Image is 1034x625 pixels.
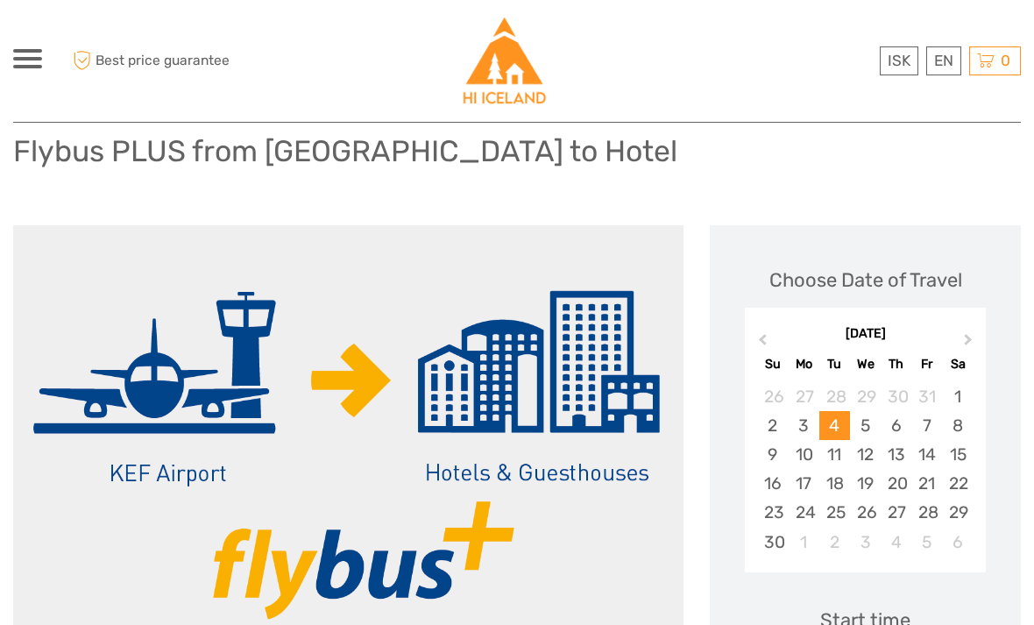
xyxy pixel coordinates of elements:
[942,411,973,440] div: Choose Saturday, November 8th, 2025
[942,469,973,498] div: Choose Saturday, November 22nd, 2025
[911,352,942,376] div: Fr
[850,411,881,440] div: Choose Wednesday, November 5th, 2025
[881,469,911,498] div: Choose Thursday, November 20th, 2025
[881,498,911,527] div: Choose Thursday, November 27th, 2025
[881,382,911,411] div: Choose Thursday, October 30th, 2025
[757,498,788,527] div: Choose Sunday, November 23rd, 2025
[998,52,1013,69] span: 0
[819,411,850,440] div: Choose Tuesday, November 4th, 2025
[911,411,942,440] div: Choose Friday, November 7th, 2025
[911,440,942,469] div: Choose Friday, November 14th, 2025
[747,330,775,358] button: Previous Month
[750,382,980,557] div: month 2025-11
[745,325,986,344] div: [DATE]
[757,528,788,557] div: Choose Sunday, November 30th, 2025
[881,352,911,376] div: Th
[881,440,911,469] div: Choose Thursday, November 13th, 2025
[819,440,850,469] div: Choose Tuesday, November 11th, 2025
[942,528,973,557] div: Choose Saturday, December 6th, 2025
[819,382,850,411] div: Choose Tuesday, October 28th, 2025
[202,27,223,48] button: Open LiveChat chat widget
[942,382,973,411] div: Choose Saturday, November 1st, 2025
[911,469,942,498] div: Choose Friday, November 21st, 2025
[789,382,819,411] div: Choose Monday, October 27th, 2025
[881,411,911,440] div: Choose Thursday, November 6th, 2025
[956,330,984,358] button: Next Month
[13,133,677,169] h1: Flybus PLUS from [GEOGRAPHIC_DATA] to Hotel
[789,469,819,498] div: Choose Monday, November 17th, 2025
[461,18,548,104] img: Hostelling International
[850,469,881,498] div: Choose Wednesday, November 19th, 2025
[819,469,850,498] div: Choose Tuesday, November 18th, 2025
[850,440,881,469] div: Choose Wednesday, November 12th, 2025
[789,440,819,469] div: Choose Monday, November 10th, 2025
[850,382,881,411] div: Choose Wednesday, October 29th, 2025
[789,498,819,527] div: Choose Monday, November 24th, 2025
[850,498,881,527] div: Choose Wednesday, November 26th, 2025
[757,352,788,376] div: Su
[757,411,788,440] div: Choose Sunday, November 2nd, 2025
[942,498,973,527] div: Choose Saturday, November 29th, 2025
[757,440,788,469] div: Choose Sunday, November 9th, 2025
[769,266,962,294] div: Choose Date of Travel
[942,352,973,376] div: Sa
[789,352,819,376] div: Mo
[942,440,973,469] div: Choose Saturday, November 15th, 2025
[789,411,819,440] div: Choose Monday, November 3rd, 2025
[757,469,788,498] div: Choose Sunday, November 16th, 2025
[819,352,850,376] div: Tu
[25,31,198,45] p: Chat now
[888,52,910,69] span: ISK
[757,382,788,411] div: Choose Sunday, October 26th, 2025
[881,528,911,557] div: Choose Thursday, December 4th, 2025
[789,528,819,557] div: Choose Monday, December 1st, 2025
[850,528,881,557] div: Choose Wednesday, December 3rd, 2025
[850,352,881,376] div: We
[819,528,850,557] div: Choose Tuesday, December 2nd, 2025
[68,46,266,75] span: Best price guarantee
[926,46,961,75] div: EN
[911,382,942,411] div: Choose Friday, October 31st, 2025
[911,528,942,557] div: Choose Friday, December 5th, 2025
[911,498,942,527] div: Choose Friday, November 28th, 2025
[819,498,850,527] div: Choose Tuesday, November 25th, 2025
